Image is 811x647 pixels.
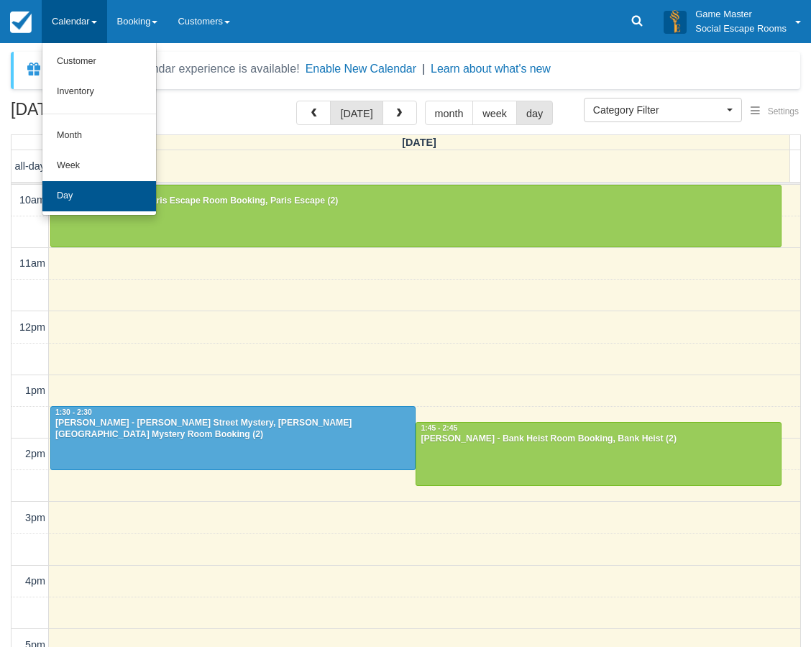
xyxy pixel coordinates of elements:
span: Settings [768,106,799,116]
button: day [516,101,553,125]
div: [PERSON_NAME] - [PERSON_NAME] Street Mystery, [PERSON_NAME][GEOGRAPHIC_DATA] Mystery Room Booking... [55,418,411,441]
img: checkfront-main-nav-mini-logo.png [10,12,32,33]
button: month [425,101,474,125]
span: 2pm [25,448,45,459]
button: [DATE] [330,101,382,125]
button: Category Filter [584,98,742,122]
button: Settings [742,101,807,122]
span: | [422,63,425,75]
a: Customer [42,47,156,77]
a: Learn about what's new [431,63,551,75]
a: 1:30 - 2:30[PERSON_NAME] - [PERSON_NAME] Street Mystery, [PERSON_NAME][GEOGRAPHIC_DATA] Mystery R... [50,406,416,469]
span: all-day [15,160,45,172]
span: 10am [19,194,45,206]
div: A new Booking Calendar experience is available! [48,60,300,78]
button: Enable New Calendar [306,62,416,76]
span: 1:45 - 2:45 [421,424,457,432]
span: 12pm [19,321,45,333]
p: Social Escape Rooms [695,22,787,36]
div: [PERSON_NAME] - Bank Heist Room Booking, Bank Heist (2) [420,433,776,445]
a: Day [42,181,156,211]
span: 11am [19,257,45,269]
a: 10:00 - 11:00[PERSON_NAME] - Paris Escape Room Booking, Paris Escape (2) [50,185,782,248]
span: 1:30 - 2:30 [55,408,92,416]
span: 3pm [25,512,45,523]
ul: Calendar [42,43,157,216]
span: 1pm [25,385,45,396]
span: [DATE] [402,137,436,148]
p: Game Master [695,7,787,22]
a: Inventory [42,77,156,107]
div: [PERSON_NAME] - Paris Escape Room Booking, Paris Escape (2) [55,196,777,207]
h2: [DATE] [11,101,193,127]
span: 4pm [25,575,45,587]
a: 1:45 - 2:45[PERSON_NAME] - Bank Heist Room Booking, Bank Heist (2) [416,422,781,485]
a: Week [42,151,156,181]
span: Category Filter [593,103,723,117]
a: Month [42,121,156,151]
button: week [472,101,517,125]
img: A3 [664,10,687,33]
